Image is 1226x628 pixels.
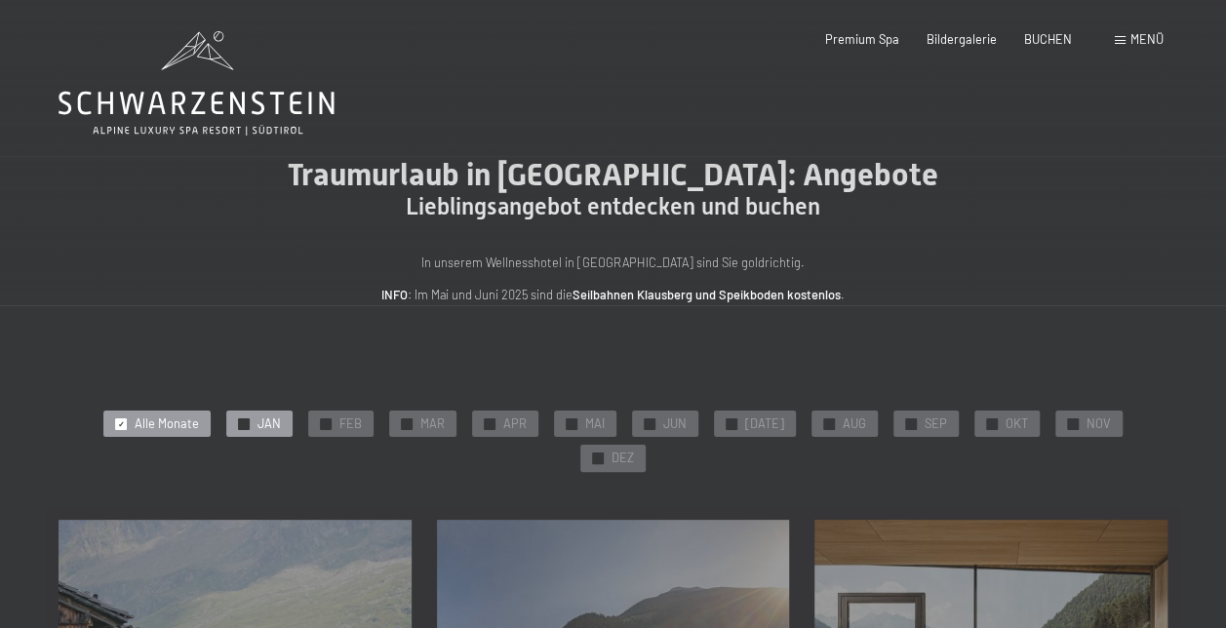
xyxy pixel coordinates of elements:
span: ✓ [404,418,411,429]
a: Bildergalerie [927,31,997,47]
strong: Seilbahnen Klausberg und Speikboden kostenlos [573,287,841,302]
span: FEB [339,415,362,433]
span: ✓ [989,418,996,429]
p: In unserem Wellnesshotel in [GEOGRAPHIC_DATA] sind Sie goldrichtig. [223,253,1004,272]
span: ✓ [595,453,602,464]
span: NOV [1087,415,1111,433]
strong: INFO [381,287,408,302]
span: ✓ [323,418,330,429]
span: ✓ [569,418,575,429]
span: AUG [843,415,866,433]
span: Lieblingsangebot entdecken und buchen [406,193,820,220]
span: MAI [585,415,605,433]
span: DEZ [612,450,634,467]
span: ✓ [908,418,915,429]
span: JUN [663,415,687,433]
span: Traumurlaub in [GEOGRAPHIC_DATA]: Angebote [288,156,938,193]
span: ✓ [826,418,833,429]
a: BUCHEN [1024,31,1072,47]
span: Alle Monate [135,415,199,433]
span: SEP [925,415,947,433]
span: ✓ [1070,418,1077,429]
span: ✓ [647,418,653,429]
span: Menü [1130,31,1164,47]
span: ✓ [487,418,494,429]
span: JAN [257,415,281,433]
span: ✓ [241,418,248,429]
a: Premium Spa [825,31,899,47]
span: [DATE] [745,415,784,433]
p: : Im Mai und Juni 2025 sind die . [223,285,1004,304]
span: APR [503,415,527,433]
span: ✓ [729,418,735,429]
span: ✓ [118,418,125,429]
span: OKT [1006,415,1028,433]
span: MAR [420,415,445,433]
